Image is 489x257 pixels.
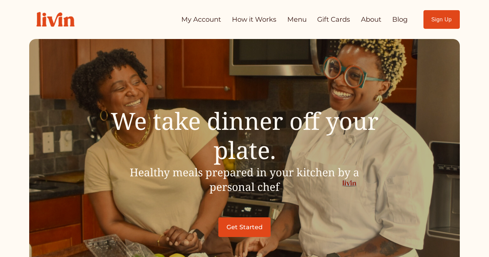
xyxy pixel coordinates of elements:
[130,165,359,194] span: Healthy meals prepared in your kitchen by a personal chef
[361,13,381,26] a: About
[317,13,350,26] a: Gift Cards
[287,13,307,26] a: Menu
[423,10,460,29] a: Sign Up
[29,5,81,34] img: Livin
[232,13,276,26] a: How it Works
[218,217,271,237] a: Get Started
[111,104,385,166] span: We take dinner off your plate.
[181,13,221,26] a: My Account
[392,13,408,26] a: Blog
